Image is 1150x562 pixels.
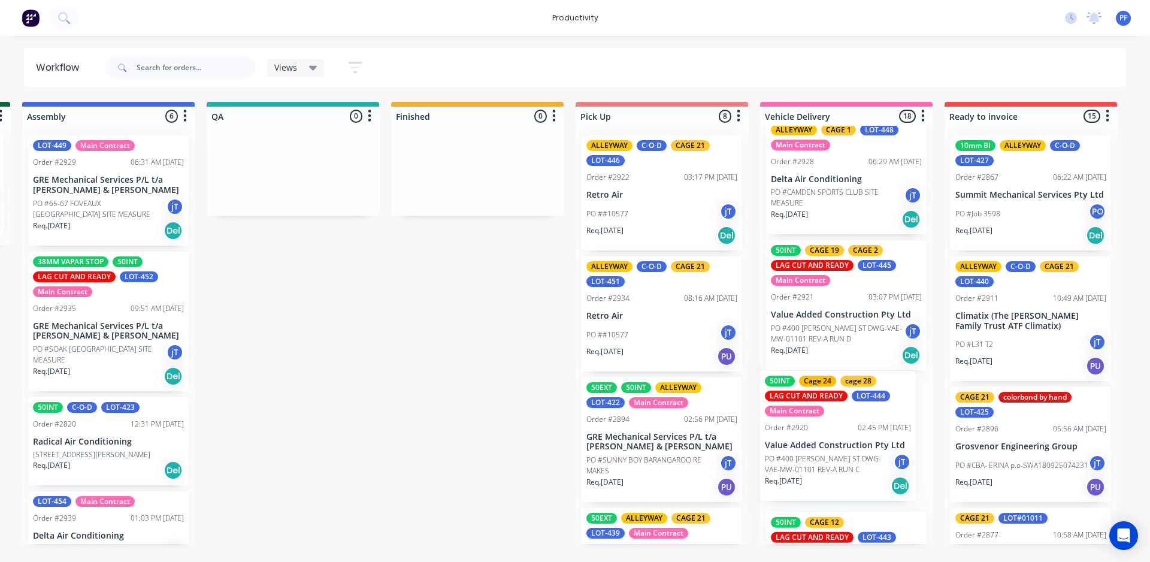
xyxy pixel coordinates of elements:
[22,9,40,27] img: Factory
[274,61,297,74] span: Views
[546,9,604,27] div: productivity
[1109,521,1138,550] div: Open Intercom Messenger
[137,56,255,80] input: Search for orders...
[36,61,85,75] div: Workflow
[1119,13,1127,23] span: PF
